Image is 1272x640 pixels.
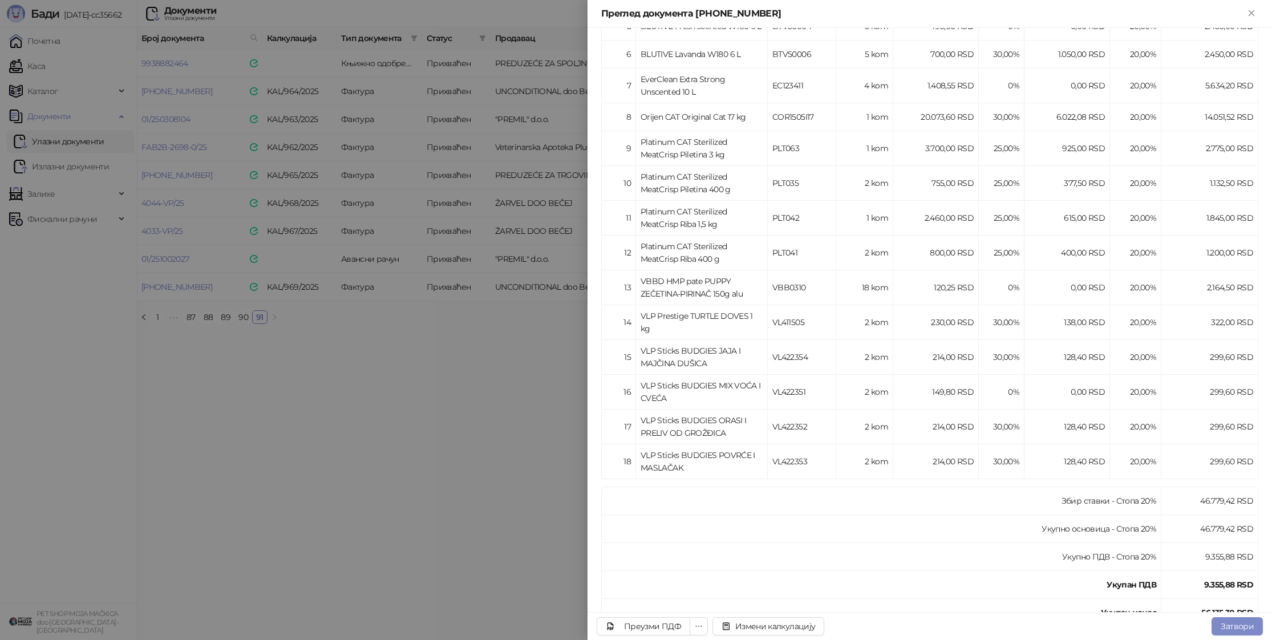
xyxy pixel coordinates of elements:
[1161,40,1258,68] td: 2.450,00 RSD
[602,166,636,201] td: 10
[836,375,893,410] td: 2 kom
[602,68,636,103] td: 7
[1201,607,1253,618] strong: 56.135,30 RSD
[768,131,836,166] td: PLT063
[836,201,893,236] td: 1 kom
[602,131,636,166] td: 9
[641,136,763,161] div: Platinum CAT Sterilized MeatCrisp Piletina 3 kg
[836,103,893,131] td: 1 kom
[1130,112,1156,122] span: 20,00 %
[768,68,836,103] td: EC123411
[1161,103,1258,131] td: 14.051,52 RSD
[893,444,979,479] td: 214,00 RSD
[1245,7,1258,21] button: Close
[1130,352,1156,362] span: 20,00 %
[602,40,636,68] td: 6
[979,40,1024,68] td: 30,00%
[641,171,763,196] div: Platinum CAT Sterilized MeatCrisp Piletina 400 g
[602,487,1161,515] td: Збир ставки - Стопа 20%
[1024,305,1110,340] td: 138,00 RSD
[768,201,836,236] td: PLT042
[979,166,1024,201] td: 25,00%
[836,444,893,479] td: 2 kom
[1204,580,1253,590] strong: 9.355,88 RSD
[1161,68,1258,103] td: 5.634,20 RSD
[768,270,836,305] td: VBB0310
[893,68,979,103] td: 1.408,55 RSD
[602,270,636,305] td: 13
[1161,131,1258,166] td: 2.775,00 RSD
[602,543,1161,571] td: Укупно ПДВ - Стопа 20%
[1161,305,1258,340] td: 322,00 RSD
[1161,487,1258,515] td: 46.779,42 RSD
[836,131,893,166] td: 1 kom
[768,236,836,270] td: PLT041
[979,444,1024,479] td: 30,00%
[836,270,893,305] td: 18 kom
[1161,236,1258,270] td: 1.200,00 RSD
[1130,422,1156,432] span: 20,00 %
[1024,68,1110,103] td: 0,00 RSD
[893,375,979,410] td: 149,80 RSD
[768,410,836,444] td: VL422352
[597,617,690,635] a: Преузми ПДФ
[893,40,979,68] td: 700,00 RSD
[1212,617,1263,635] button: Затвори
[641,275,763,300] div: VBBD HMP pate PUPPY ZEČETINA-PIRINAČ 150g alu
[768,305,836,340] td: VL411505
[893,236,979,270] td: 800,00 RSD
[768,375,836,410] td: VL422351
[641,345,763,370] div: VLP Sticks BUDGIES JAJA I MAJČINA DUŠICA
[979,305,1024,340] td: 30,00%
[1024,201,1110,236] td: 615,00 RSD
[1130,456,1156,467] span: 20,00 %
[601,7,1245,21] div: Преглед документа [PHONE_NUMBER]
[641,240,763,265] div: Platinum CAT Sterilized MeatCrisp Riba 400 g
[836,410,893,444] td: 2 kom
[602,410,636,444] td: 17
[768,340,836,375] td: VL422354
[1024,410,1110,444] td: 128,40 RSD
[1101,607,1156,618] strong: Укупан износ
[602,515,1161,543] td: Укупно основица - Стопа 20%
[1024,131,1110,166] td: 925,00 RSD
[602,201,636,236] td: 11
[641,73,763,98] div: EverClean Extra Strong Unscented 10 L
[893,166,979,201] td: 755,00 RSD
[1024,375,1110,410] td: 0,00 RSD
[602,444,636,479] td: 18
[1161,543,1258,571] td: 9.355,88 RSD
[893,270,979,305] td: 120,25 RSD
[836,305,893,340] td: 2 kom
[624,621,681,631] div: Преузми ПДФ
[641,205,763,230] div: Platinum CAT Sterilized MeatCrisp Riba 1,5 kg
[979,201,1024,236] td: 25,00%
[602,103,636,131] td: 8
[641,379,763,404] div: VLP Sticks BUDGIES MIX VOĆA I CVEĆA
[1130,317,1156,327] span: 20,00 %
[1130,248,1156,258] span: 20,00 %
[1161,515,1258,543] td: 46.779,42 RSD
[768,444,836,479] td: VL422353
[1130,49,1156,59] span: 20,00 %
[641,449,763,474] div: VLP Sticks BUDGIES POVRĆE I MASLAČAK
[1024,340,1110,375] td: 128,40 RSD
[836,166,893,201] td: 2 kom
[1130,80,1156,91] span: 20,00 %
[602,236,636,270] td: 12
[979,410,1024,444] td: 30,00%
[836,40,893,68] td: 5 kom
[695,622,703,630] span: ellipsis
[1161,340,1258,375] td: 299,60 RSD
[1024,166,1110,201] td: 377,50 RSD
[641,414,763,439] div: VLP Sticks BUDGIES ORASI I PRELIV OD GROŽĐICA
[893,340,979,375] td: 214,00 RSD
[768,40,836,68] td: BTV50006
[1130,143,1156,153] span: 20,00 %
[712,617,824,635] button: Измени калкулацију
[1161,270,1258,305] td: 2.164,50 RSD
[602,340,636,375] td: 15
[893,103,979,131] td: 20.073,60 RSD
[1161,201,1258,236] td: 1.845,00 RSD
[602,375,636,410] td: 16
